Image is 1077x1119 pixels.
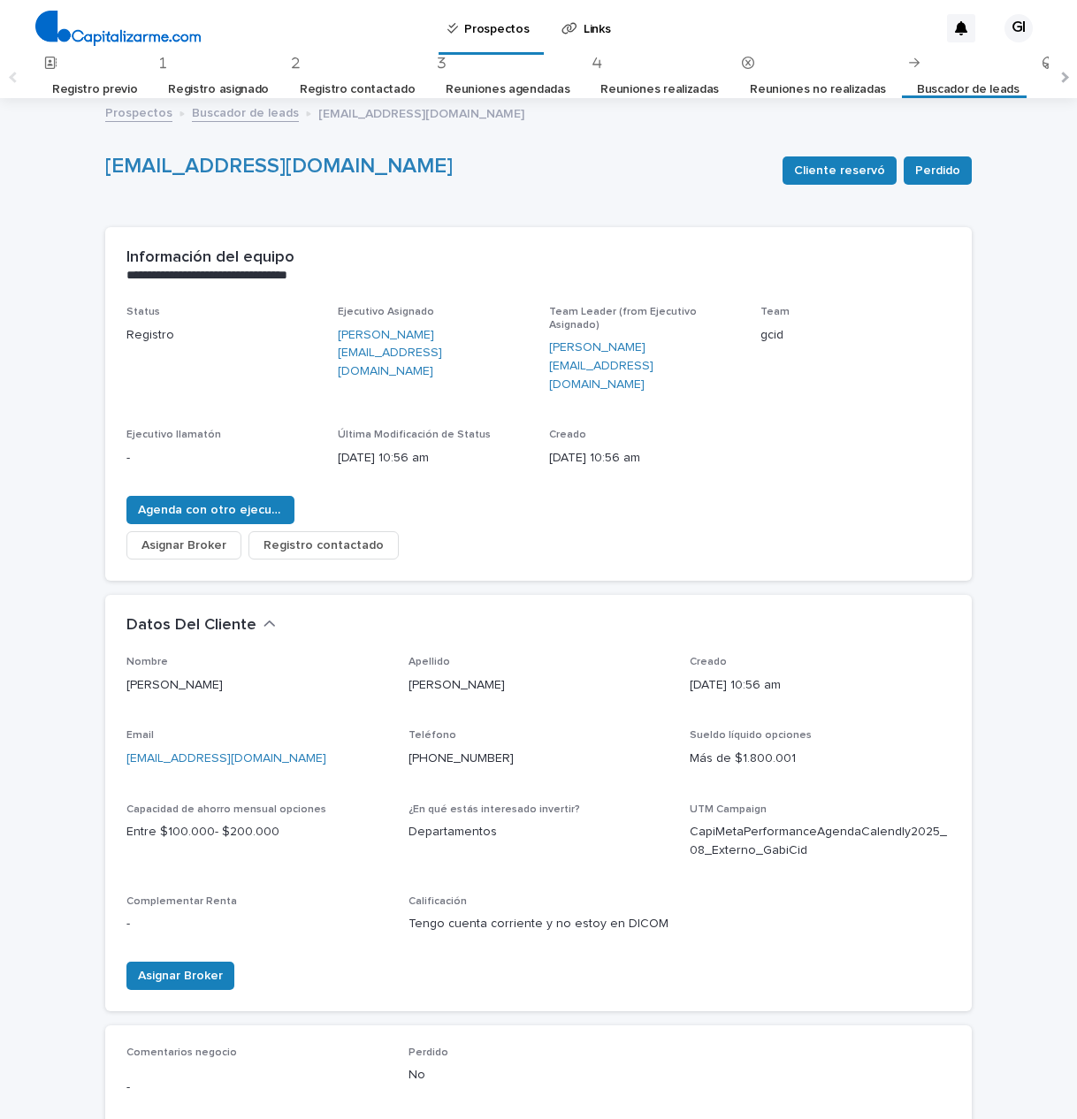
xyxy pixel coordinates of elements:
[141,537,226,554] span: Asignar Broker
[126,326,317,345] p: Registro
[760,307,790,317] span: Team
[690,823,951,860] p: CapiMetaPerformanceAgendaCalendly2025_08_Externo_GabiCid
[794,162,885,179] span: Cliente reservó
[760,326,951,345] p: gcid
[264,537,384,554] span: Registro contactado
[126,962,234,990] button: Asignar Broker
[126,1047,237,1058] span: Comentarios negocio
[192,102,299,122] a: Buscador de leads
[126,496,294,524] button: Agenda con otro ejecutivo
[446,69,569,110] a: Reuniones agendadas
[690,804,767,815] span: UTM Campaign
[690,657,727,667] span: Creado
[690,676,951,695] p: [DATE] 10:56 am
[409,804,580,815] span: ¿En qué estás interesado invertir?
[338,307,434,317] span: Ejecutivo Asignado
[783,156,897,185] button: Cliente reservó
[35,11,201,46] img: 4arMvv9wSvmHTHbXwTim
[409,657,450,667] span: Apellido
[126,657,168,667] span: Nombre
[318,103,524,122] p: [EMAIL_ADDRESS][DOMAIN_NAME]
[338,326,528,381] a: [PERSON_NAME][EMAIL_ADDRESS][DOMAIN_NAME]
[248,531,399,559] button: Registro contactado
[409,676,669,695] p: [PERSON_NAME]
[126,752,326,765] a: [EMAIL_ADDRESS][DOMAIN_NAME]
[549,430,586,440] span: Creado
[126,248,294,268] h2: Información del equipo
[126,616,276,636] button: Datos Del Cliente
[126,531,241,559] button: Asignar Broker
[409,730,456,741] span: Teléfono
[126,823,387,841] p: Entre $100.000- $200.000
[126,307,160,317] span: Status
[105,102,172,122] a: Prospectos
[168,69,269,110] a: Registro asignado
[105,156,453,177] a: [EMAIL_ADDRESS][DOMAIN_NAME]
[409,915,669,933] p: Tengo cuenta corriente y no estoy en DICOM
[750,69,886,110] a: Reuniones no realizadas
[600,69,719,110] a: Reuniones realizadas
[52,69,137,110] a: Registro previo
[338,449,528,468] p: [DATE] 10:56 am
[338,430,491,440] span: Última Modificación de Status
[917,69,1020,110] a: Buscador de leads
[409,823,669,841] p: Departamentos
[126,804,326,815] span: Capacidad de ahorro mensual opciones
[915,162,960,179] span: Perdido
[409,896,467,907] span: Calificación
[126,1078,387,1097] p: -
[126,896,237,907] span: Complementar Renta
[690,730,812,741] span: Sueldo líquido opciones
[138,967,223,985] span: Asignar Broker
[126,730,154,741] span: Email
[126,449,317,468] p: -
[409,752,514,765] a: [PHONE_NUMBER]
[904,156,972,185] button: Perdido
[126,676,387,695] p: [PERSON_NAME]
[126,430,221,440] span: Ejecutivo llamatón
[300,69,415,110] a: Registro contactado
[126,915,387,933] p: -
[549,449,739,468] p: [DATE] 10:56 am
[409,1047,448,1058] span: Perdido
[409,1066,669,1085] p: No
[1004,14,1033,42] div: GI
[690,750,951,768] p: Más de $1.800.001
[138,501,283,519] span: Agenda con otro ejecutivo
[549,339,739,393] a: [PERSON_NAME][EMAIL_ADDRESS][DOMAIN_NAME]
[126,616,256,636] h2: Datos Del Cliente
[549,307,697,330] span: Team Leader (from Ejecutivo Asignado)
